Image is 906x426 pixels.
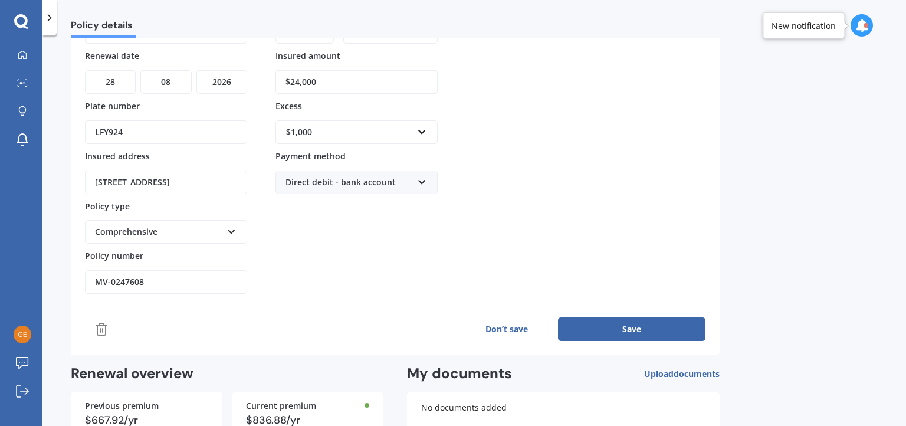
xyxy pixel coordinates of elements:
[558,317,705,341] button: Save
[772,19,836,31] div: New notification
[85,100,140,112] span: Plate number
[275,50,340,61] span: Insured amount
[644,369,720,379] span: Upload
[85,200,130,211] span: Policy type
[85,250,143,261] span: Policy number
[285,176,412,189] div: Direct debit - bank account
[275,150,346,162] span: Payment method
[85,415,208,425] div: $667.92/yr
[85,270,247,294] input: Enter policy number
[14,326,31,343] img: 270da506814846b1ddd51c26f6090766
[85,50,139,61] span: Renewal date
[85,150,150,162] span: Insured address
[407,365,512,383] h2: My documents
[246,402,369,410] div: Current premium
[71,19,136,35] span: Policy details
[275,70,438,94] input: Enter amount
[71,365,383,383] h2: Renewal overview
[455,317,558,341] button: Don’t save
[85,171,247,194] input: Enter address
[674,368,720,379] span: documents
[286,126,413,139] div: $1,000
[85,120,247,144] input: Enter plate number
[275,100,302,112] span: Excess
[95,225,222,238] div: Comprehensive
[85,402,208,410] div: Previous premium
[644,365,720,383] button: Uploaddocuments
